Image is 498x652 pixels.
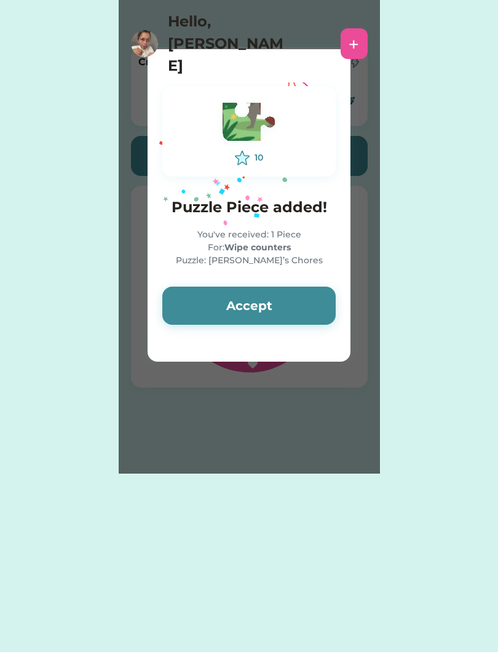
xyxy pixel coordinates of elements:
[235,151,250,165] img: interface-favorite-star--reward-rating-rate-social-star-media-favorite-like-stars.svg
[224,242,291,253] strong: Wipe counters
[131,30,158,57] img: https%3A%2F%2F1dfc823d71cc564f25c7cc035732a2d8.cdn.bubble.io%2Ff1752064381002x672006470906129000%...
[255,151,263,164] div: 10
[168,10,291,77] h4: Hello, [PERSON_NAME]
[162,287,336,325] button: Accept
[162,196,336,218] h4: Puzzle Piece added!
[349,34,359,53] div: +
[162,228,336,267] div: You've received: 1 Piece For: Puzzle: [PERSON_NAME]’s Chores
[215,97,283,151] img: Vector.svg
